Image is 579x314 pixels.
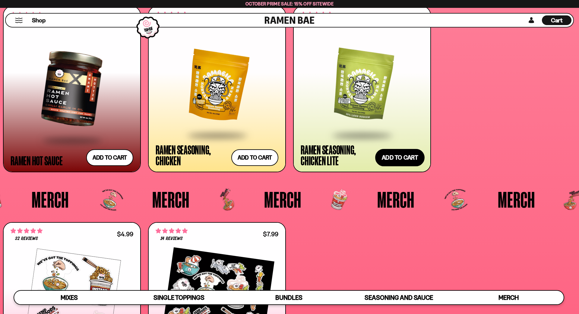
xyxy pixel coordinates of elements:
button: Add to cart [231,149,278,166]
a: Mixes [14,291,124,304]
a: Single Toppings [124,291,234,304]
button: Add to cart [375,149,425,167]
span: Seasoning and Sauce [365,294,433,301]
div: $7.99 [263,231,278,237]
span: 14 reviews [160,236,182,241]
a: Bundles [234,291,344,304]
span: Mixes [61,294,78,301]
span: Shop [32,16,46,24]
button: Mobile Menu Trigger [15,18,23,23]
a: 5.00 stars 34 reviews $14.99 Ramen Seasoning, Chicken Lite Add to cart [293,6,431,172]
a: Seasoning and Sauce [344,291,454,304]
div: Ramen Hot Sauce [11,155,62,166]
div: Cart [542,14,571,27]
span: Merch [377,188,414,211]
span: Bundles [275,294,302,301]
span: 4.75 stars [11,227,43,235]
span: 32 reviews [15,236,38,241]
button: Add to cart [86,149,133,166]
a: Shop [32,15,46,25]
a: 4.71 stars 52 reviews $13.99 Ramen Hot Sauce Add to cart [3,6,141,172]
span: Merch [264,188,301,211]
div: Ramen Seasoning, Chicken Lite [301,144,373,166]
span: October Prime Sale: 15% off Sitewide [245,1,334,7]
a: Merch [454,291,564,304]
span: Merch [498,188,535,211]
span: Merch [152,188,189,211]
span: Single Toppings [153,294,204,301]
a: 4.84 stars 61 reviews $14.99 Ramen Seasoning, Chicken Add to cart [148,6,286,172]
span: 4.86 stars [156,227,188,235]
div: Ramen Seasoning, Chicken [156,144,228,166]
span: Merch [498,294,519,301]
div: $4.99 [117,231,133,237]
span: Merch [32,188,69,211]
span: Cart [551,17,563,24]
